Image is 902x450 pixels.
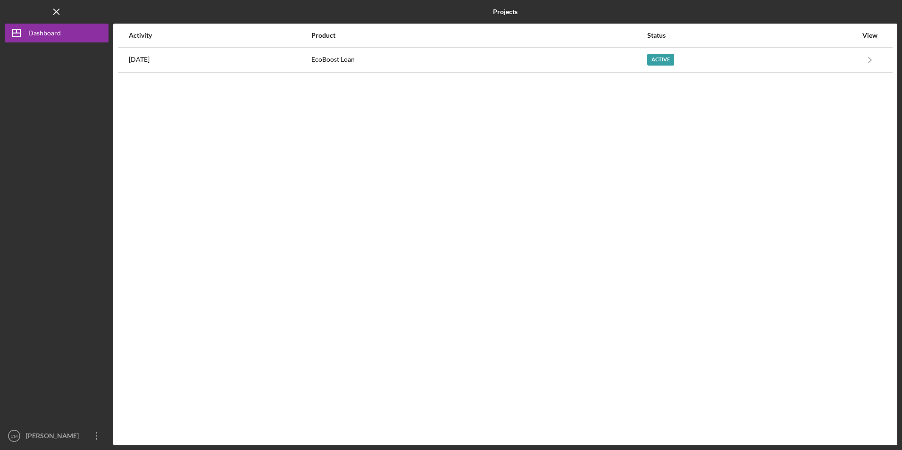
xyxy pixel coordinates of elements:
[311,48,646,72] div: EcoBoost Loan
[28,24,61,45] div: Dashboard
[129,32,310,39] div: Activity
[311,32,646,39] div: Product
[647,54,674,66] div: Active
[24,426,85,448] div: [PERSON_NAME]
[647,32,857,39] div: Status
[5,24,109,42] button: Dashboard
[11,433,18,439] text: CM
[858,32,882,39] div: View
[493,8,518,16] b: Projects
[5,426,109,445] button: CM[PERSON_NAME]
[129,56,150,63] time: 2025-09-10 18:39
